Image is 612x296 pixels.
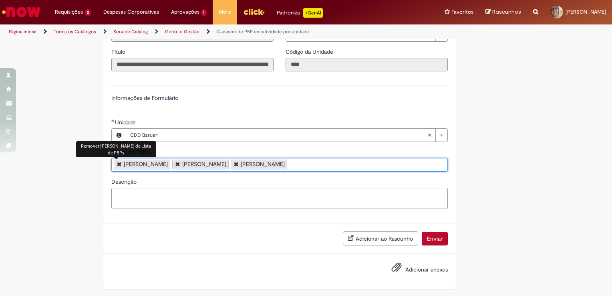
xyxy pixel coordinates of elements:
[111,94,178,101] label: Informações de Formulário
[492,8,521,16] span: Rascunhos
[217,28,309,35] a: Cadastro de PBP em atividade por unidade
[76,141,156,157] div: Remover [PERSON_NAME] de Lista de PBPs
[112,129,126,142] button: Unidade, Visualizar este registro CDD Barueri
[115,119,137,126] span: Selecione uma unidade Necessários - Unidade
[1,4,42,20] img: ServiceNow
[405,266,448,274] span: Adicionar anexos
[111,58,274,71] input: Título
[286,48,335,56] label: Somente leitura - Código da Unidade
[111,119,115,122] span: Obrigatório Preenchido
[303,8,323,18] p: +GenAi
[343,231,418,245] button: Adicionar ao Rascunho
[6,24,402,39] ul: Trilhas de página
[451,8,473,16] span: Favoritos
[113,28,148,35] a: Service Catalog
[124,161,168,167] div: [PERSON_NAME]
[111,188,448,209] textarea: Descrição
[9,28,36,35] a: Página inicial
[103,8,159,16] span: Despesas Corporativas
[111,48,127,56] label: Somente leitura - Título
[117,161,122,166] a: Remover Ronald Sales De Castro de Lista de PBPs
[111,178,138,185] span: Descrição
[241,161,285,167] div: [PERSON_NAME]
[54,28,96,35] a: Todos os Catálogos
[286,58,448,71] input: Código da Unidade
[234,161,239,166] a: Remover Vania Moraes de Lista de PBPs
[126,129,447,142] a: CDD BarueriLimpar campo Unidade
[165,28,199,35] a: Gente e Gestão
[286,48,335,55] span: Somente leitura - Código da Unidade
[423,129,435,142] abbr: Limpar campo Unidade
[55,8,83,16] span: Requisições
[171,8,199,16] span: Aprovações
[243,6,265,18] img: click_logo_yellow_360x200.png
[130,129,427,142] span: CDD Barueri
[389,260,404,278] button: Adicionar anexos
[182,161,226,167] div: [PERSON_NAME]
[485,8,521,16] a: Rascunhos
[85,9,91,16] span: 2
[175,161,180,166] a: Remover Samantha Cardoso Balioni de Lista de PBPs
[566,8,606,15] span: [PERSON_NAME]
[201,9,207,16] span: 1
[422,232,448,245] button: Enviar
[219,8,231,16] span: More
[277,8,323,18] div: Padroniza
[111,48,127,55] span: Somente leitura - Título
